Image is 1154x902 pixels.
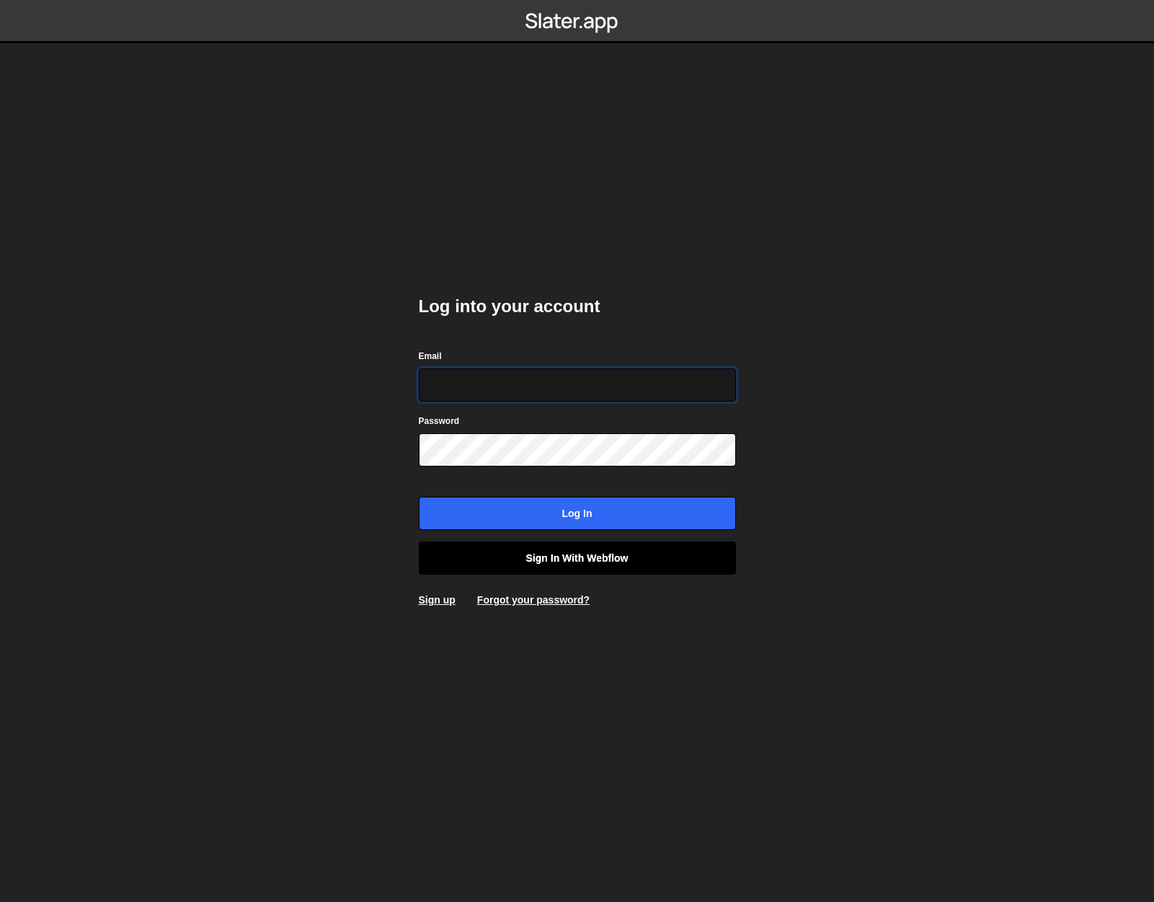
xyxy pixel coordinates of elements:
[419,594,456,606] a: Sign up
[419,497,736,530] input: Log in
[419,349,442,363] label: Email
[419,414,460,428] label: Password
[419,295,736,318] h2: Log into your account
[419,541,736,575] a: Sign in with Webflow
[477,594,590,606] a: Forgot your password?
